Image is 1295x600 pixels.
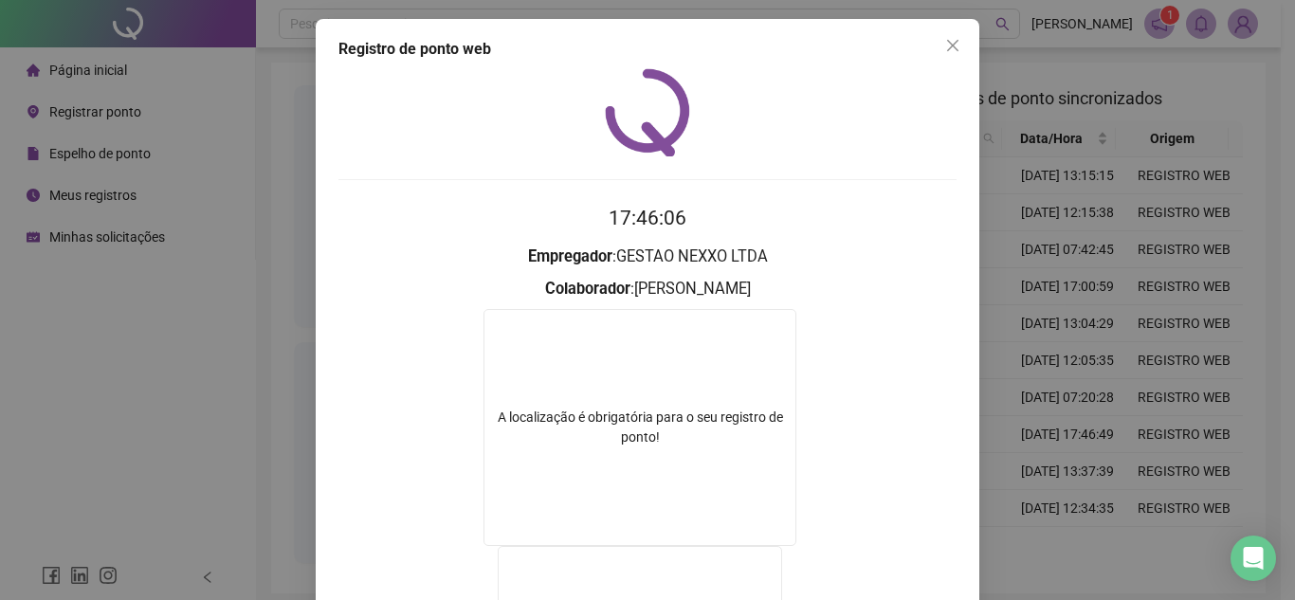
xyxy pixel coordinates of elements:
[545,280,630,298] strong: Colaborador
[605,68,690,156] img: QRPoint
[338,277,957,301] h3: : [PERSON_NAME]
[484,408,795,447] div: A localização é obrigatória para o seu registro de ponto!
[338,245,957,269] h3: : GESTAO NEXXO LTDA
[1231,536,1276,581] div: Open Intercom Messenger
[938,30,968,61] button: Close
[528,247,612,265] strong: Empregador
[609,207,686,229] time: 17:46:06
[338,38,957,61] div: Registro de ponto web
[945,38,960,53] span: close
